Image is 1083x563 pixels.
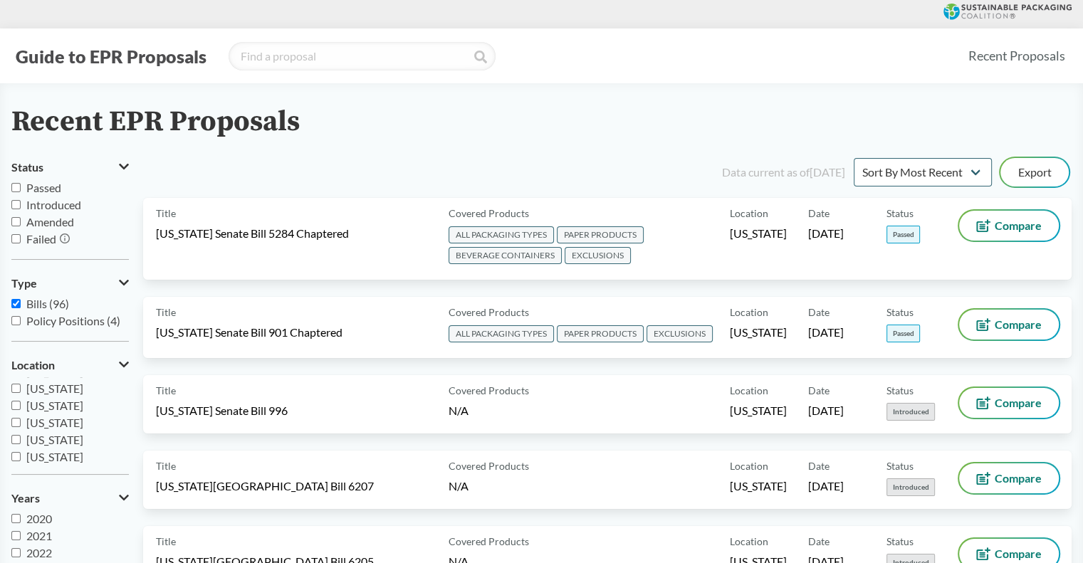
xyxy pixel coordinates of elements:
span: Introduced [26,198,81,211]
span: Title [156,305,176,320]
button: Compare [959,211,1059,241]
span: Passed [886,325,920,342]
button: Compare [959,463,1059,493]
span: Date [808,458,830,473]
input: Bills (96) [11,299,21,308]
span: N/A [449,479,469,493]
span: Title [156,206,176,221]
span: Title [156,458,176,473]
span: [US_STATE] [730,403,787,419]
button: Compare [959,388,1059,418]
input: 2021 [11,531,21,540]
span: Amended [26,215,74,228]
span: Status [886,305,914,320]
input: 2022 [11,548,21,557]
span: Covered Products [449,383,529,398]
span: Date [808,383,830,398]
span: Introduced [886,478,935,496]
span: Status [886,534,914,549]
span: [US_STATE] Senate Bill 5284 Chaptered [156,226,349,241]
span: 2021 [26,529,52,542]
button: Compare [959,310,1059,340]
button: Status [11,155,129,179]
span: Covered Products [449,206,529,221]
span: Title [156,383,176,398]
div: Data current as of [DATE] [722,164,845,181]
input: Policy Positions (4) [11,316,21,325]
span: [US_STATE] [26,433,83,446]
span: Compare [995,220,1042,231]
span: [US_STATE] [26,450,83,463]
span: [DATE] [808,226,844,241]
span: [US_STATE] Senate Bill 901 Chaptered [156,325,342,340]
span: Compare [995,397,1042,409]
input: Introduced [11,200,21,209]
span: Location [11,359,55,372]
span: Status [886,206,914,221]
span: Location [730,305,768,320]
span: Title [156,534,176,549]
input: Amended [11,217,21,226]
span: Status [11,161,43,174]
span: BEVERAGE CONTAINERS [449,247,562,264]
span: 2022 [26,546,52,559]
span: Date [808,206,830,221]
span: 2020 [26,512,52,525]
span: PAPER PRODUCTS [557,226,644,243]
span: N/A [449,404,469,417]
span: Years [11,492,40,505]
span: Location [730,206,768,221]
span: Status [886,458,914,473]
span: PAPER PRODUCTS [557,325,644,342]
span: Covered Products [449,534,529,549]
span: [US_STATE] [26,399,83,412]
input: [US_STATE] [11,452,21,461]
span: Date [808,534,830,549]
span: Compare [995,548,1042,559]
span: [US_STATE] [730,325,787,340]
span: [US_STATE] [26,416,83,429]
span: [US_STATE] [730,478,787,494]
span: Covered Products [449,305,529,320]
span: Passed [886,226,920,243]
input: Failed [11,234,21,243]
span: Failed [26,232,56,246]
input: Find a proposal [229,42,496,70]
span: Status [886,383,914,398]
span: Location [730,534,768,549]
button: Type [11,271,129,295]
span: [US_STATE] [26,382,83,395]
input: [US_STATE] [11,435,21,444]
span: [US_STATE] [730,226,787,241]
span: Date [808,305,830,320]
a: Recent Proposals [962,40,1072,72]
span: EXCLUSIONS [565,247,631,264]
span: [DATE] [808,478,844,494]
span: Passed [26,181,61,194]
span: Location [730,383,768,398]
span: Location [730,458,768,473]
button: Years [11,486,129,510]
span: ALL PACKAGING TYPES [449,325,554,342]
span: Policy Positions (4) [26,314,120,327]
span: Covered Products [449,458,529,473]
input: [US_STATE] [11,384,21,393]
span: [DATE] [808,325,844,340]
span: EXCLUSIONS [647,325,713,342]
span: [US_STATE][GEOGRAPHIC_DATA] Bill 6207 [156,478,374,494]
button: Guide to EPR Proposals [11,45,211,68]
input: [US_STATE] [11,418,21,427]
input: [US_STATE] [11,401,21,410]
span: Introduced [886,403,935,421]
span: [DATE] [808,403,844,419]
button: Export [1000,158,1069,186]
input: 2020 [11,514,21,523]
span: Compare [995,473,1042,484]
span: ALL PACKAGING TYPES [449,226,554,243]
h2: Recent EPR Proposals [11,106,300,138]
span: Type [11,277,37,290]
span: [US_STATE] Senate Bill 996 [156,403,288,419]
span: Bills (96) [26,297,69,310]
button: Location [11,353,129,377]
span: Compare [995,319,1042,330]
